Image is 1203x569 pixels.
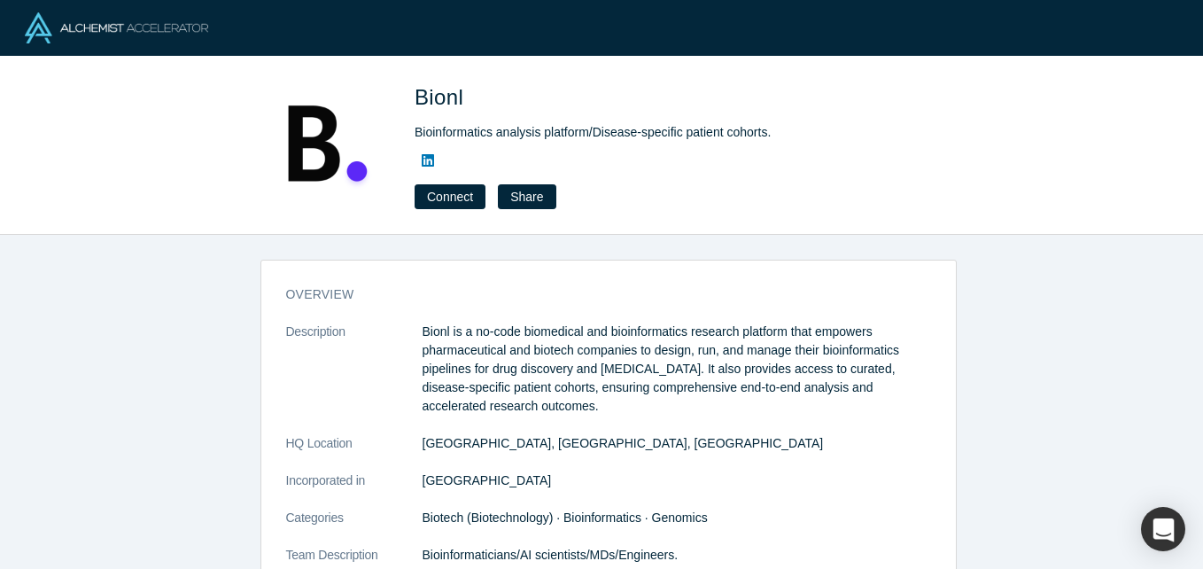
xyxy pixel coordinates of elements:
h3: overview [286,285,906,304]
div: Bioinformatics analysis platform/Disease-specific patient cohorts. [415,123,911,142]
span: Bionl [415,85,470,109]
dt: Categories [286,509,423,546]
dt: Incorporated in [286,472,423,509]
button: Connect [415,184,485,209]
dd: [GEOGRAPHIC_DATA] [423,472,931,490]
span: Biotech (Biotechnology) · Bioinformatics · Genomics [423,511,708,525]
button: Share [498,184,555,209]
img: Bionl's Logo [266,82,390,206]
dt: HQ Location [286,434,423,472]
p: Bioinformaticians/AI scientists/MDs/Engineers. [423,546,931,565]
img: Alchemist Logo [25,12,208,43]
dd: [GEOGRAPHIC_DATA], [GEOGRAPHIC_DATA], [GEOGRAPHIC_DATA] [423,434,931,453]
p: Bionl is a no-code biomedical and bioinformatics research platform that empowers pharmaceutical a... [423,323,931,416]
dt: Description [286,323,423,434]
